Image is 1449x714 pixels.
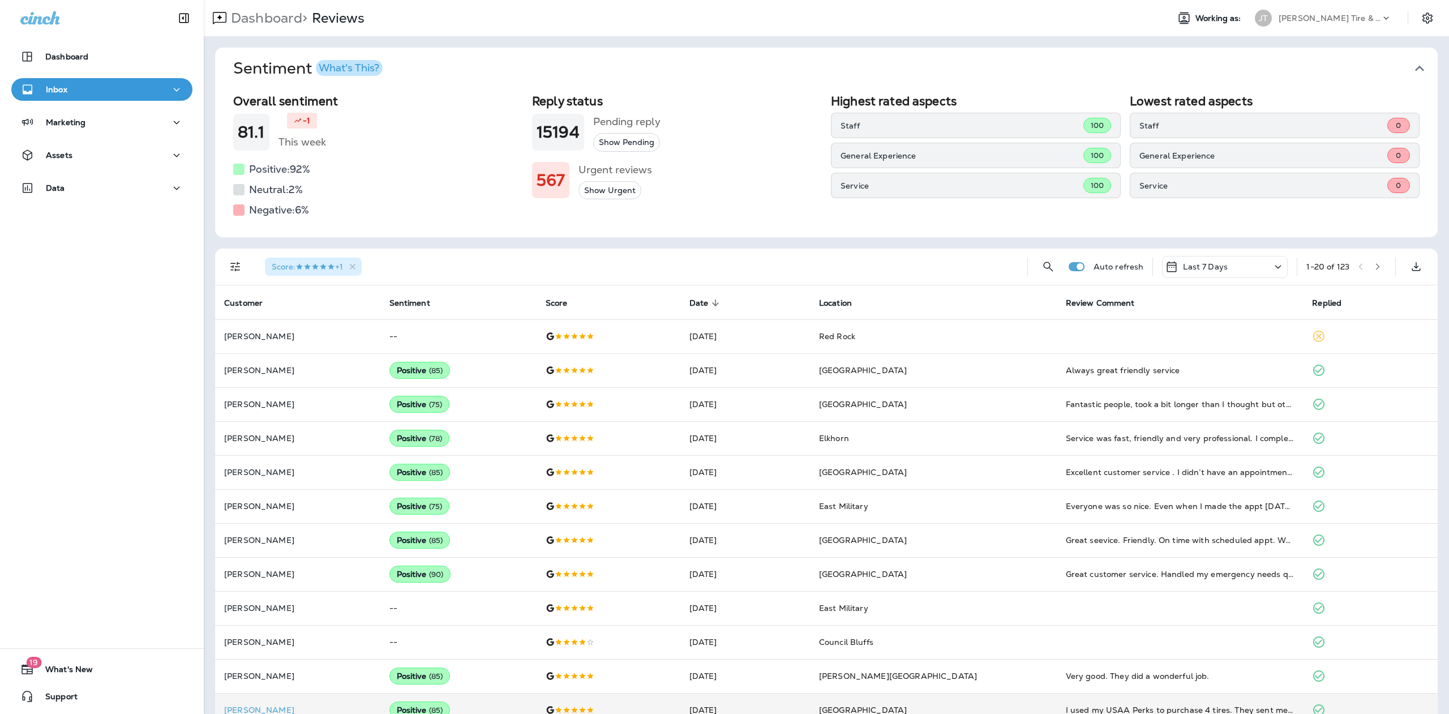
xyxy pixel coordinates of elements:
[11,144,192,166] button: Assets
[593,113,661,131] h5: Pending reply
[819,637,873,647] span: Council Bluffs
[224,570,371,579] p: [PERSON_NAME]
[224,502,371,511] p: [PERSON_NAME]
[1405,255,1427,278] button: Export as CSV
[1139,151,1387,160] p: General Experience
[537,171,565,190] h1: 567
[34,665,93,678] span: What's New
[224,366,371,375] p: [PERSON_NAME]
[224,48,1447,89] button: SentimentWhat's This?
[46,118,85,127] p: Marketing
[272,262,343,272] span: Score : +1
[1195,14,1244,23] span: Working as:
[389,396,450,413] div: Positive
[819,501,868,511] span: East Military
[1066,365,1294,376] div: Always great friendly service
[224,298,277,308] span: Customer
[831,94,1121,108] h2: Highest rated aspects
[46,183,65,193] p: Data
[380,591,537,625] td: --
[238,123,265,142] h1: 81.1
[1066,535,1294,546] div: Great seevice. Friendly. On time with scheduled appt. Worked hard to get me discounts on tires. V...
[819,467,907,477] span: [GEOGRAPHIC_DATA]
[680,489,810,523] td: [DATE]
[1396,121,1401,130] span: 0
[429,434,443,443] span: ( 78 )
[168,7,200,29] button: Collapse Sidebar
[1066,399,1294,410] div: Fantastic people, took a bit longer than I thought but other than that everyone was very helpful ...
[1312,298,1356,308] span: Replied
[46,85,67,94] p: Inbox
[380,319,537,353] td: --
[689,298,709,308] span: Date
[1396,151,1401,160] span: 0
[11,45,192,68] button: Dashboard
[389,532,451,549] div: Positive
[319,63,379,73] div: What's This?
[316,60,383,76] button: What's This?
[532,94,822,108] h2: Reply status
[224,604,371,613] p: [PERSON_NAME]
[819,535,907,545] span: [GEOGRAPHIC_DATA]
[429,570,444,579] span: ( 90 )
[224,298,263,308] span: Customer
[249,160,310,178] h5: Positive: 92 %
[537,123,580,142] h1: 15194
[841,121,1083,130] p: Staff
[224,255,247,278] button: Filters
[1417,8,1438,28] button: Settings
[578,181,641,200] button: Show Urgent
[819,433,849,443] span: Elkhorn
[819,298,867,308] span: Location
[819,569,907,579] span: [GEOGRAPHIC_DATA]
[819,671,977,681] span: [PERSON_NAME][GEOGRAPHIC_DATA]
[429,536,443,545] span: ( 85 )
[224,434,371,443] p: [PERSON_NAME]
[389,668,451,685] div: Positive
[689,298,723,308] span: Date
[819,399,907,409] span: [GEOGRAPHIC_DATA]
[224,468,371,477] p: [PERSON_NAME]
[303,115,310,126] p: -1
[265,258,362,276] div: Score:5 Stars+1
[46,151,72,160] p: Assets
[819,603,868,613] span: East Military
[1183,262,1228,271] p: Last 7 Days
[429,468,443,477] span: ( 85 )
[680,353,810,387] td: [DATE]
[1094,262,1144,271] p: Auto refresh
[819,298,852,308] span: Location
[680,557,810,591] td: [DATE]
[1091,151,1104,160] span: 100
[1066,298,1135,308] span: Review Comment
[680,625,810,659] td: [DATE]
[680,421,810,455] td: [DATE]
[1066,568,1294,580] div: Great customer service. Handled my emergency needs quick and friendly. Will absolutely be going b...
[429,366,443,375] span: ( 85 )
[34,692,78,706] span: Support
[11,658,192,681] button: 19What's New
[249,201,309,219] h5: Negative: 6 %
[224,672,371,681] p: [PERSON_NAME]
[429,502,443,511] span: ( 75 )
[578,161,652,179] h5: Urgent reviews
[224,400,371,409] p: [PERSON_NAME]
[680,387,810,421] td: [DATE]
[680,455,810,489] td: [DATE]
[680,523,810,557] td: [DATE]
[1091,121,1104,130] span: 100
[224,536,371,545] p: [PERSON_NAME]
[1066,298,1150,308] span: Review Comment
[224,638,371,647] p: [PERSON_NAME]
[1279,14,1381,23] p: [PERSON_NAME] Tire & Auto
[429,400,443,409] span: ( 75 )
[546,298,568,308] span: Score
[1066,433,1294,444] div: Service was fast, friendly and very professional. I completely satisfied
[1037,255,1060,278] button: Search Reviews
[11,111,192,134] button: Marketing
[1306,262,1349,271] div: 1 - 20 of 123
[26,657,41,668] span: 19
[680,319,810,353] td: [DATE]
[1255,10,1272,27] div: JT
[11,685,192,708] button: Support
